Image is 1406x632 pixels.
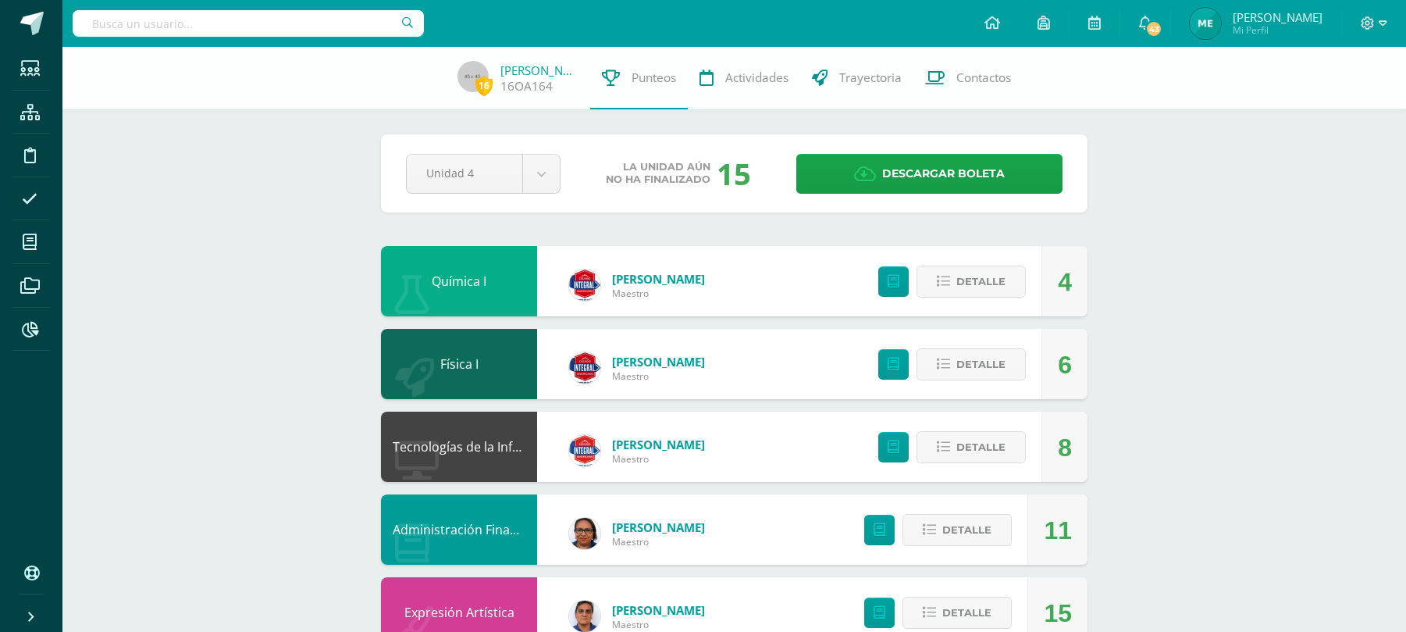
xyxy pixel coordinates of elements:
[432,273,486,290] a: Química I
[612,520,705,535] a: [PERSON_NAME]
[1233,9,1322,25] span: [PERSON_NAME]
[407,155,560,193] a: Unidad 4
[569,518,600,549] img: bba7c537520bb84d934a4f8b9c36f832.png
[393,521,546,538] a: Administración Financiera
[569,352,600,384] img: 28f031d49d6967cb0dd97ba54f7eb134.png
[569,601,600,632] img: 869655365762450ab720982c099df79d.png
[956,70,1011,86] span: Contactos
[882,155,1005,193] span: Descargar boleta
[956,433,1006,462] span: Detalle
[1058,247,1072,317] div: 4
[612,354,705,370] a: [PERSON_NAME]
[612,370,705,383] span: Maestro
[942,598,991,627] span: Detalle
[590,47,688,109] a: Punteos
[475,76,493,95] span: 16
[717,153,751,194] div: 15
[404,604,514,621] a: Expresión Artística
[1145,20,1162,37] span: 43
[612,437,705,452] a: [PERSON_NAME]
[612,602,705,618] a: [PERSON_NAME]
[612,452,705,466] span: Maestro
[902,514,1012,546] button: Detalle
[902,597,1012,629] button: Detalle
[917,348,1026,380] button: Detalle
[1058,412,1072,483] div: 8
[381,412,537,482] div: Tecnologías de la Información y la Comunicación I
[381,329,537,399] div: Física I
[800,47,913,109] a: Trayectoria
[688,47,800,109] a: Actividades
[606,161,710,186] span: La unidad aún no ha finalizado
[956,267,1006,296] span: Detalle
[612,287,705,300] span: Maestro
[839,70,902,86] span: Trayectoria
[1190,8,1221,39] img: 5b4b5986e598807c0dab46491188efcd.png
[569,270,600,301] img: 21588b49a14a63eb6c43a3d6c8f636e1.png
[500,62,578,78] a: [PERSON_NAME]
[426,155,503,191] span: Unidad 4
[1044,495,1072,566] div: 11
[725,70,788,86] span: Actividades
[1058,330,1072,400] div: 6
[942,516,991,545] span: Detalle
[457,61,489,92] img: 45x45
[440,355,479,373] a: Física I
[917,431,1026,463] button: Detalle
[913,47,1023,109] a: Contactos
[612,271,705,287] a: [PERSON_NAME]
[612,618,705,631] span: Maestro
[500,78,553,95] a: 16OA164
[381,246,537,316] div: Química I
[1233,23,1322,37] span: Mi Perfil
[796,154,1063,194] a: Descargar boleta
[612,535,705,548] span: Maestro
[569,435,600,466] img: c1f8528ae09fb8474fd735b50c721e50.png
[381,495,537,565] div: Administración Financiera
[917,266,1026,298] button: Detalle
[632,70,676,86] span: Punteos
[73,10,424,37] input: Busca un usuario...
[393,438,685,455] a: Tecnologías de la Información y la Comunicación I
[956,350,1006,379] span: Detalle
